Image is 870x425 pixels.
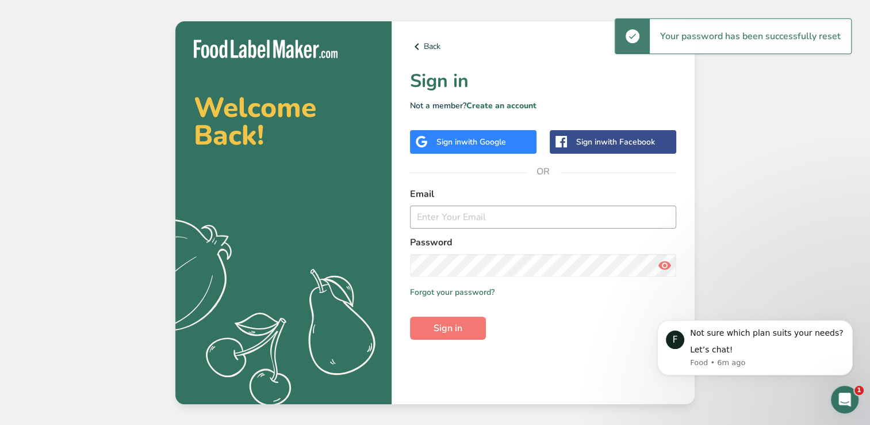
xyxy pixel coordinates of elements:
[831,386,858,413] iframe: Intercom live chat
[410,317,486,340] button: Sign in
[526,154,561,189] span: OR
[410,206,676,229] input: Enter Your Email
[576,136,655,148] div: Sign in
[466,100,536,111] a: Create an account
[434,321,462,335] span: Sign in
[601,136,655,147] span: with Facebook
[436,136,506,148] div: Sign in
[650,19,851,54] div: Your password has been successfully reset
[410,40,676,54] a: Back
[461,136,506,147] span: with Google
[410,236,676,249] label: Password
[194,94,373,149] h2: Welcome Back!
[410,286,495,298] a: Forgot your password?
[194,40,338,59] img: Food Label Maker
[410,187,676,201] label: Email
[410,100,676,112] p: Not a member?
[640,303,870,394] iframe: Intercom notifications message
[854,386,864,395] span: 1
[410,67,676,95] h1: Sign in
